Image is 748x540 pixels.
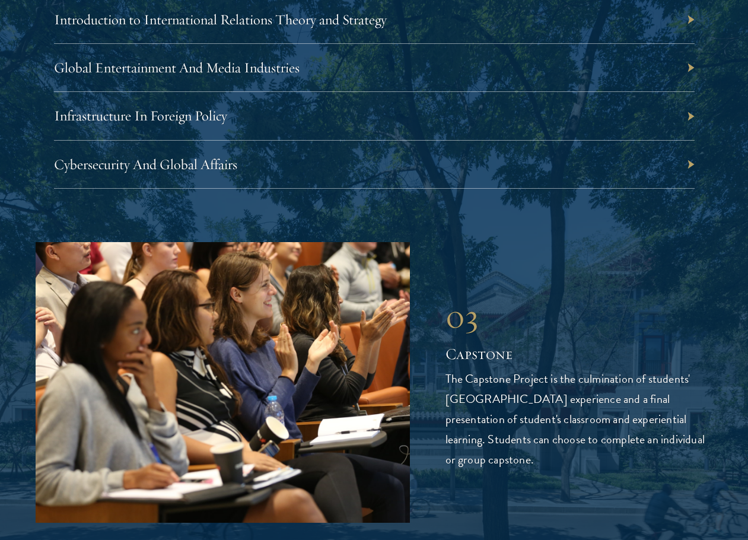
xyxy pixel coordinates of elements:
[445,343,713,366] h2: Capstone
[445,369,713,469] p: The Capstone Project is the culmination of students' [GEOGRAPHIC_DATA] experience and a final pre...
[54,11,387,28] a: Introduction to International Relations Theory and Strategy
[54,155,237,173] a: Cybersecurity And Global Affairs
[445,296,713,337] div: 03
[54,59,300,77] a: Global Entertainment And Media Industries
[54,107,227,125] a: Infrastructure In Foreign Policy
